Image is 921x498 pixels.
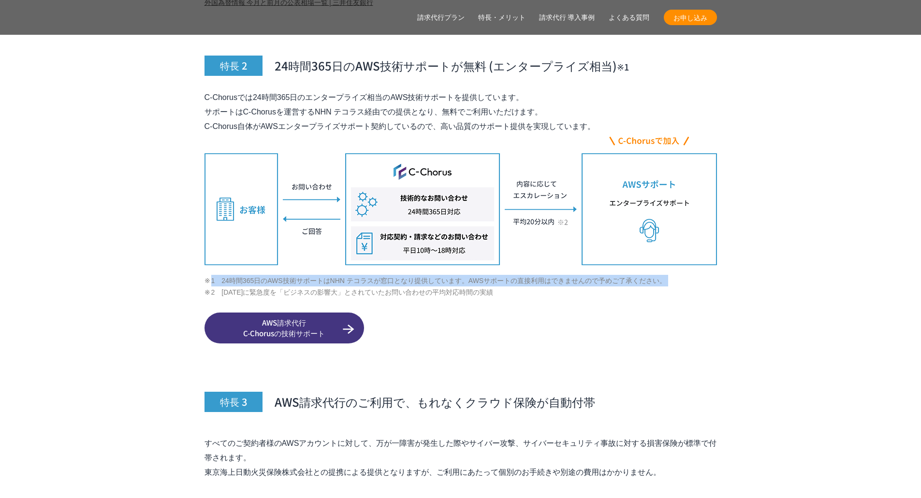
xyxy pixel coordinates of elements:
[205,286,717,298] li: 2 [DATE]に緊急度を「ビジネスの影響大」とされていたお問い合わせの平均対応時間の実績
[205,56,263,76] span: 特長 2
[478,13,526,23] a: 特長・メリット
[664,10,717,25] a: お申し込み
[275,394,595,410] span: AWS請求代行のご利用で、もれなくクラウド保険が自動付帯
[205,275,717,286] li: 1 24時間365日のAWS技術サポートはNHN テコラスが窓口となり提供しています。AWSサポートの直接利用はできませんので予めご了承ください。
[205,134,717,265] img: AWSエンタープライズサポート相当のお問い合わせフロー
[664,13,717,23] span: お申し込み
[205,90,717,134] p: C-Chorusでは24時間365日のエンタープライズ相当のAWS技術サポートを提供しています。 サポートはC-Chorusを運営するNHN テコラス経由での提供となり、無料でご利用いただけます...
[609,13,649,23] a: よくある質問
[205,392,263,412] span: 特長 3
[275,57,629,74] span: 24時間365日のAWS技術サポートが無料 (エンタープライズ相当)
[417,13,465,23] a: 請求代行プラン
[205,436,717,480] p: すべてのご契約者様のAWSアカウントに対して、万が一障害が発生した際やサイバー攻撃、サイバーセキュリティ事故に対する損害保険が標準で付帯されます。 東京海上日動火災保険株式会社との提携による提供...
[539,13,595,23] a: 請求代行 導入事例
[617,60,629,73] small: ※1
[205,313,364,343] a: AWS請求代行C-Chorusの技術サポート
[205,317,364,339] span: AWS請求代行 C-Chorusの技術サポート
